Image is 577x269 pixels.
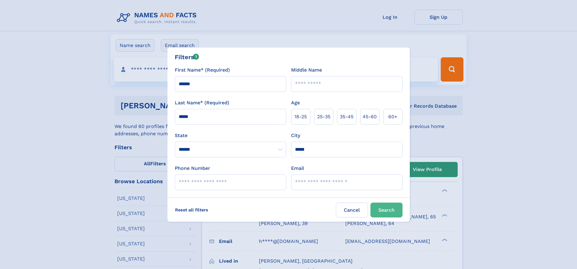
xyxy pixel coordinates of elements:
[175,66,230,74] label: First Name* (Required)
[294,113,307,120] span: 18‑25
[175,52,199,62] div: Filters
[363,113,377,120] span: 45‑60
[291,132,300,139] label: City
[175,132,286,139] label: State
[317,113,330,120] span: 25‑35
[171,203,212,217] label: Reset all filters
[291,99,300,106] label: Age
[291,165,304,172] label: Email
[370,203,403,217] button: Search
[340,113,353,120] span: 35‑45
[336,203,368,217] label: Cancel
[388,113,397,120] span: 60+
[291,66,322,74] label: Middle Name
[175,99,229,106] label: Last Name* (Required)
[175,165,210,172] label: Phone Number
